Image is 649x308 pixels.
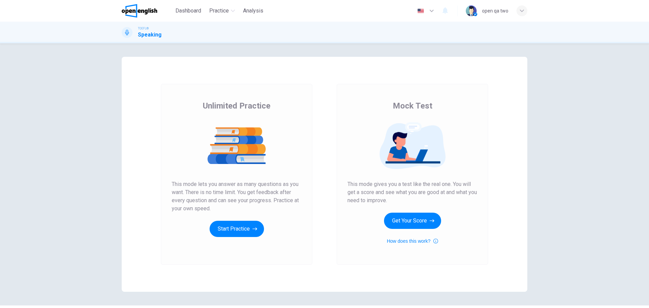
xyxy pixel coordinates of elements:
button: How does this work? [387,237,438,245]
img: en [416,8,425,14]
span: Mock Test [393,100,432,111]
span: This mode lets you answer as many questions as you want. There is no time limit. You get feedback... [172,180,302,213]
button: Start Practice [210,221,264,237]
span: Dashboard [175,7,201,15]
span: TOEFL® [138,26,149,31]
img: Profile picture [466,5,477,16]
span: Unlimited Practice [203,100,270,111]
button: Analysis [240,5,266,17]
span: Analysis [243,7,263,15]
span: Practice [209,7,229,15]
button: Get Your Score [384,213,441,229]
button: Practice [207,5,238,17]
a: OpenEnglish logo [122,4,173,18]
button: Dashboard [173,5,204,17]
div: open qa two [482,7,508,15]
h1: Speaking [138,31,162,39]
img: OpenEnglish logo [122,4,157,18]
span: This mode gives you a test like the real one. You will get a score and see what you are good at a... [347,180,477,205]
